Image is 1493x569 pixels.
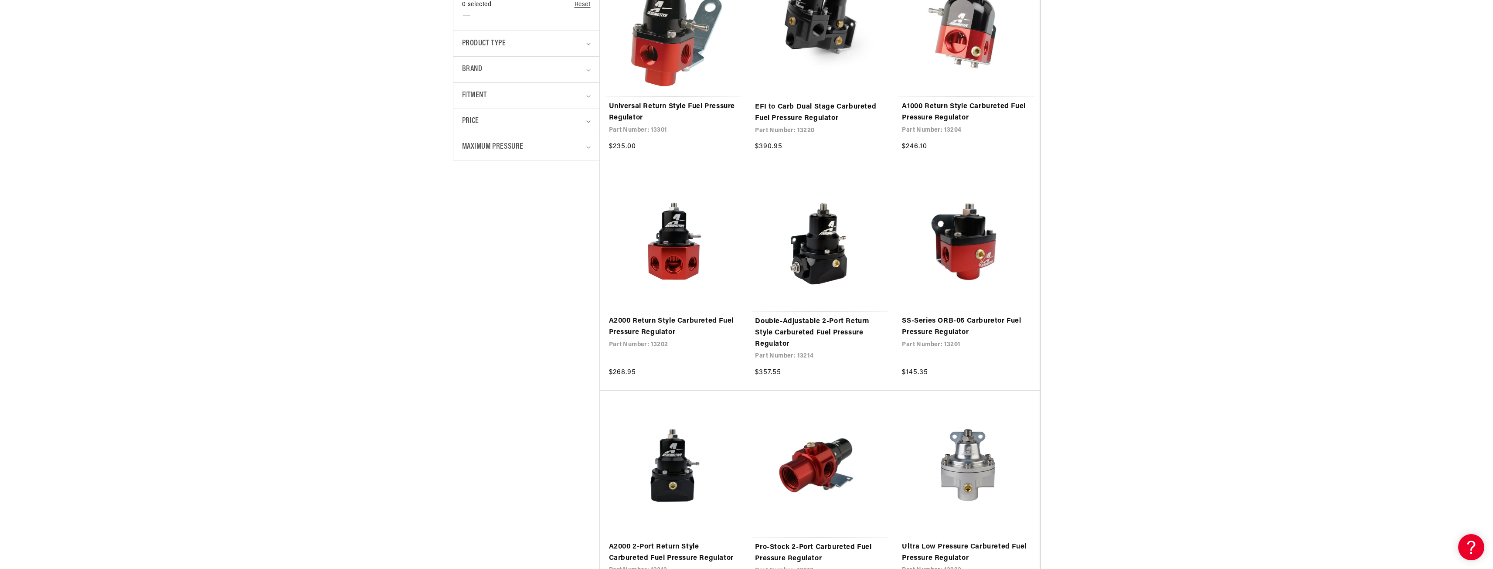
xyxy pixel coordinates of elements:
[609,101,738,123] a: Universal Return Style Fuel Pressure Regulator
[462,116,479,127] span: Price
[462,31,591,57] summary: Product type (0 selected)
[462,57,591,82] summary: Brand (0 selected)
[462,89,487,102] span: Fitment
[902,101,1031,123] a: A1000 Return Style Carbureted Fuel Pressure Regulator
[609,316,738,338] a: A2000 Return Style Carbureted Fuel Pressure Regulator
[902,316,1031,338] a: SS-Series ORB-06 Carburetor Fuel Pressure Regulator
[462,109,591,134] summary: Price
[755,542,884,564] a: Pro-Stock 2-Port Carbureted Fuel Pressure Regulator
[462,63,483,76] span: Brand
[609,542,738,564] a: A2000 2-Port Return Style Carbureted Fuel Pressure Regulator
[462,141,524,153] span: Maximum Pressure
[462,37,506,50] span: Product type
[755,316,884,350] a: Double-Adjustable 2-Port Return Style Carbureted Fuel Pressure Regulator
[462,83,591,109] summary: Fitment (0 selected)
[902,542,1031,564] a: Ultra Low Pressure Carbureted Fuel Pressure Regulator
[462,134,591,160] summary: Maximum Pressure (0 selected)
[755,102,884,124] a: EFI to Carb Dual Stage Carbureted Fuel Pressure Regulator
